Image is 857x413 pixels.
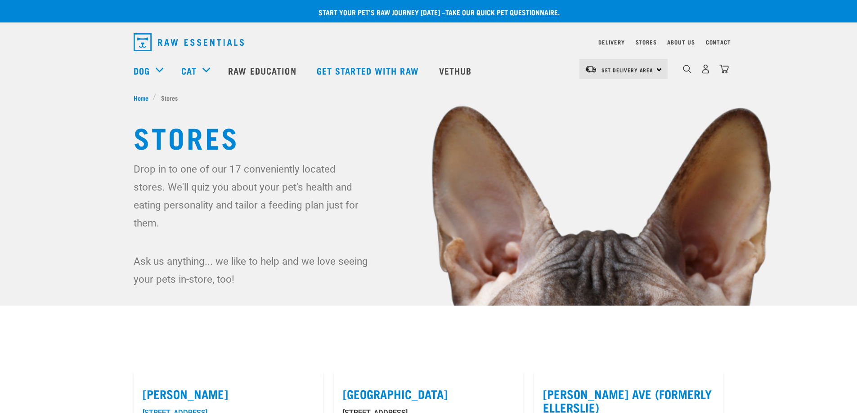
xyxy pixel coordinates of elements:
[308,53,430,89] a: Get started with Raw
[585,65,597,73] img: van-moving.png
[667,40,695,44] a: About Us
[601,68,654,71] span: Set Delivery Area
[134,252,370,288] p: Ask us anything... we like to help and we love seeing your pets in-store, too!
[134,120,724,153] h1: Stores
[445,10,560,14] a: take our quick pet questionnaire.
[134,93,153,102] a: Home
[598,40,624,44] a: Delivery
[719,64,729,74] img: home-icon@2x.png
[219,53,307,89] a: Raw Education
[134,93,724,102] nav: breadcrumbs
[143,387,314,401] label: [PERSON_NAME]
[134,93,148,102] span: Home
[683,65,691,73] img: home-icon-1@2x.png
[181,64,197,77] a: Cat
[343,387,514,401] label: [GEOGRAPHIC_DATA]
[134,160,370,232] p: Drop in to one of our 17 conveniently located stores. We'll quiz you about your pet's health and ...
[636,40,657,44] a: Stores
[126,30,731,55] nav: dropdown navigation
[701,64,710,74] img: user.png
[430,53,483,89] a: Vethub
[134,64,150,77] a: Dog
[706,40,731,44] a: Contact
[134,33,244,51] img: Raw Essentials Logo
